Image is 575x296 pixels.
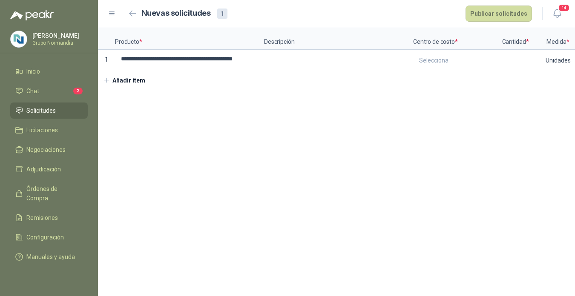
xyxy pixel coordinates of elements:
button: Publicar solicitudes [466,6,532,22]
a: Órdenes de Compra [10,181,88,206]
a: Configuración [10,229,88,245]
img: Company Logo [11,31,27,47]
span: 2 [73,88,83,94]
button: 14 [549,6,565,21]
img: Logo peakr [10,10,54,20]
span: Inicio [26,67,40,76]
p: [PERSON_NAME] [32,33,86,39]
span: Remisiones [26,213,58,222]
a: Licitaciones [10,122,88,138]
p: Grupo Normandía [32,40,86,46]
p: Centro de costo [413,27,498,50]
a: Negociaciones [10,142,88,158]
span: Adjudicación [26,165,61,174]
span: Licitaciones [26,125,58,135]
div: 1 [217,9,227,19]
p: Producto [115,27,264,50]
span: Negociaciones [26,145,66,154]
span: Solicitudes [26,106,56,115]
span: Configuración [26,233,64,242]
a: Solicitudes [10,102,88,119]
span: Órdenes de Compra [26,184,80,203]
span: 14 [558,4,570,12]
p: Cantidad [498,27,532,50]
p: 1 [98,50,115,73]
div: Selecciona [414,51,497,70]
span: Manuales y ayuda [26,252,75,262]
a: Remisiones [10,210,88,226]
h2: Nuevas solicitudes [141,7,211,20]
a: Adjudicación [10,161,88,177]
span: Chat [26,86,39,96]
p: Descripción [264,27,413,50]
button: Añadir ítem [98,73,150,88]
a: Chat2 [10,83,88,99]
a: Inicio [10,63,88,80]
a: Manuales y ayuda [10,249,88,265]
